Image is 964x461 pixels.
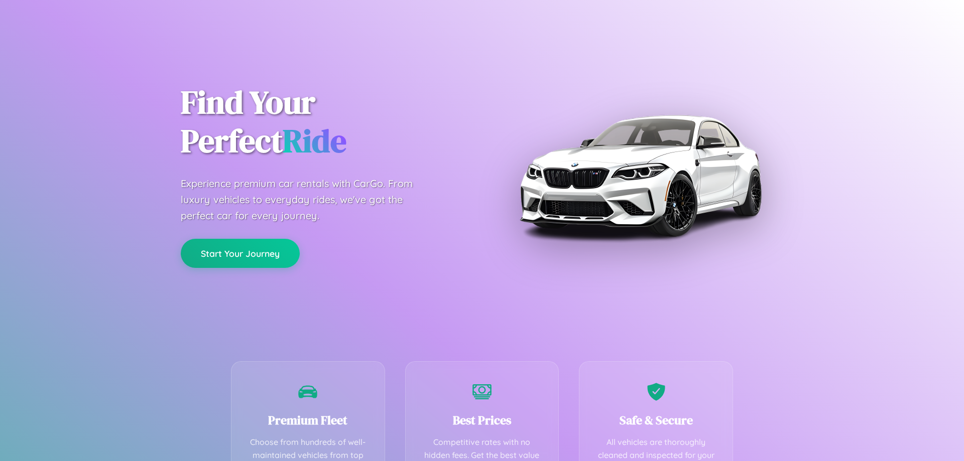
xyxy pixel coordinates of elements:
[181,83,467,161] h1: Find Your Perfect
[247,412,370,428] h3: Premium Fleet
[594,412,717,428] h3: Safe & Secure
[181,176,432,224] p: Experience premium car rentals with CarGo. From luxury vehicles to everyday rides, we've got the ...
[283,119,346,163] span: Ride
[421,412,544,428] h3: Best Prices
[515,50,766,301] img: Premium BMW car rental vehicle
[181,239,300,268] button: Start Your Journey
